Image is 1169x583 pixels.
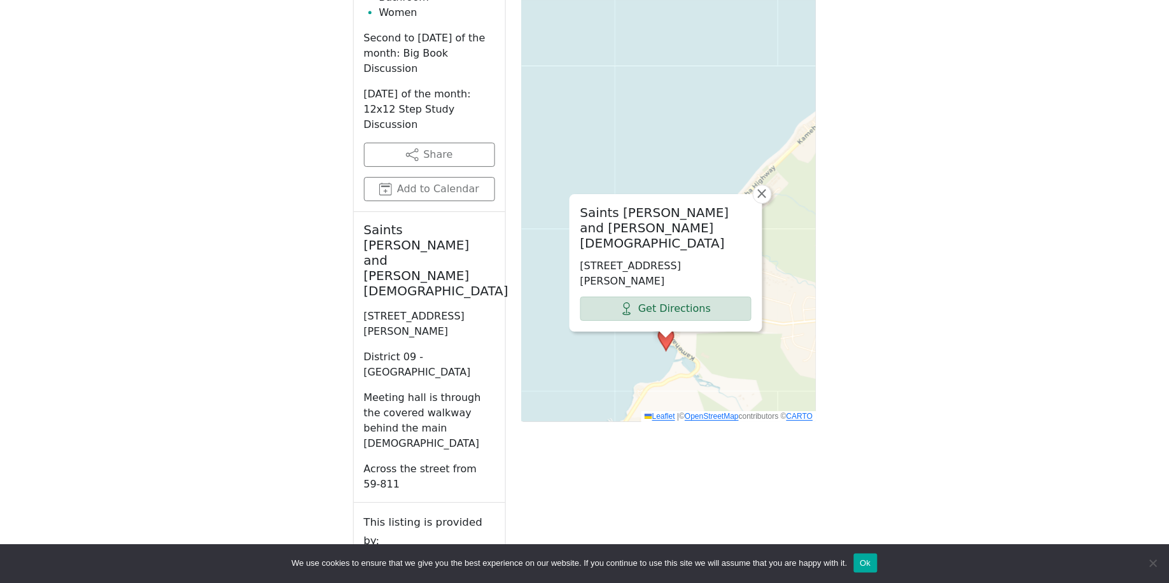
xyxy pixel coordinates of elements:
span: × [756,186,769,201]
a: OpenStreetMap [685,412,739,421]
p: Second to [DATE] of the month: Big Book Discussion [364,31,495,76]
span: | [677,412,679,421]
p: [STREET_ADDRESS][PERSON_NAME] [364,309,495,339]
p: Meeting hall is through the covered walkway behind the main [DEMOGRAPHIC_DATA] [364,390,495,451]
span: No [1147,557,1159,570]
p: Across the street from 59-811 [364,461,495,492]
p: District 09 - [GEOGRAPHIC_DATA] [364,349,495,380]
div: © contributors © [641,411,816,422]
p: [DATE] of the month: 12x12 Step Study Discussion [364,87,495,132]
a: Close popup [753,185,772,204]
span: We use cookies to ensure that we give you the best experience on our website. If you continue to ... [291,557,847,570]
h2: Saints [PERSON_NAME] and [PERSON_NAME][DEMOGRAPHIC_DATA] [580,205,752,251]
h2: Saints [PERSON_NAME] and [PERSON_NAME][DEMOGRAPHIC_DATA] [364,222,495,299]
p: [STREET_ADDRESS][PERSON_NAME] [580,258,752,289]
button: Share [364,143,495,167]
small: This listing is provided by: [364,513,495,550]
button: Add to Calendar [364,177,495,201]
button: Ok [854,554,878,573]
a: CARTO [787,412,813,421]
a: Get Directions [580,297,752,321]
li: Women [379,5,495,20]
a: Leaflet [645,412,675,421]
